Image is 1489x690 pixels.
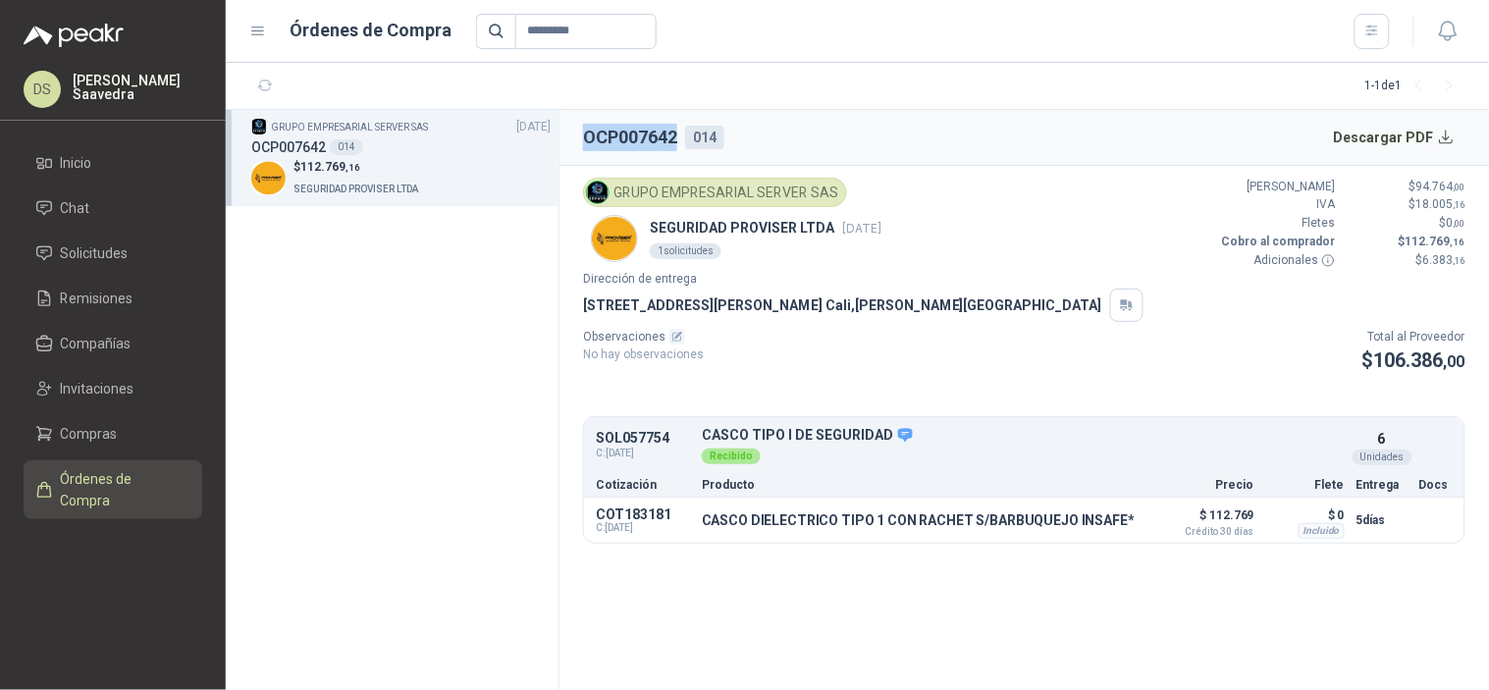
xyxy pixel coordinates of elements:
[61,288,133,309] span: Remisiones
[1362,328,1465,346] p: Total al Proveedor
[24,71,61,108] div: DS
[300,160,360,174] span: 112.769
[1454,255,1465,266] span: ,16
[1454,218,1465,229] span: ,00
[1454,199,1465,210] span: ,16
[516,118,551,136] span: [DATE]
[1218,251,1336,270] p: Adicionales
[291,17,452,44] h1: Órdenes de Compra
[61,423,118,445] span: Compras
[330,139,363,155] div: 014
[702,479,1144,491] p: Producto
[1416,180,1465,193] span: 94.764
[251,119,267,134] img: Company Logo
[1406,235,1465,248] span: 112.769
[24,235,202,272] a: Solicitudes
[702,512,1135,528] p: CASCO DIELECTRICO TIPO 1 CON RACHET S/BARBUQUEJO INSAFE*
[61,197,90,219] span: Chat
[583,270,1465,289] p: Dirección de entrega
[1299,523,1345,539] div: Incluido
[1353,450,1412,465] div: Unidades
[24,189,202,227] a: Chat
[1444,352,1465,371] span: ,00
[1156,527,1254,537] span: Crédito 30 días
[271,120,428,135] p: GRUPO EMPRESARIAL SERVER SAS
[1419,479,1453,491] p: Docs
[1266,504,1345,527] p: $ 0
[685,126,724,149] div: 014
[1156,504,1254,537] p: $ 112.769
[596,479,690,491] p: Cotización
[1378,428,1386,450] p: 6
[596,506,690,522] p: COT183181
[596,522,690,534] span: C: [DATE]
[583,345,704,364] p: No hay observaciones
[1323,118,1466,157] button: Descargar PDF
[24,144,202,182] a: Inicio
[24,370,202,407] a: Invitaciones
[251,161,286,195] img: Company Logo
[1362,345,1465,376] p: $
[1218,178,1336,196] p: [PERSON_NAME]
[346,162,360,173] span: ,16
[587,182,609,203] img: Company Logo
[61,152,92,174] span: Inicio
[650,217,881,239] p: SEGURIDAD PROVISER LTDA
[24,460,202,519] a: Órdenes de Compra
[1447,216,1465,230] span: 0
[583,178,847,207] div: GRUPO EMPRESARIAL SERVER SAS
[61,378,134,399] span: Invitaciones
[1451,237,1465,247] span: ,16
[61,333,132,354] span: Compañías
[1348,251,1465,270] p: $
[1348,178,1465,196] p: $
[61,468,184,511] span: Órdenes de Compra
[583,328,704,346] p: Observaciones
[73,74,202,101] p: [PERSON_NAME] Saavedra
[583,294,1102,316] p: [STREET_ADDRESS][PERSON_NAME] Cali , [PERSON_NAME][GEOGRAPHIC_DATA]
[1348,233,1465,251] p: $
[842,221,881,236] span: [DATE]
[702,427,1345,445] p: CASCO TIPO I DE SEGURIDAD
[650,243,721,259] div: 1 solicitudes
[1348,214,1465,233] p: $
[24,325,202,362] a: Compañías
[592,216,637,261] img: Company Logo
[1266,479,1345,491] p: Flete
[24,415,202,452] a: Compras
[1423,253,1465,267] span: 6.383
[293,158,422,177] p: $
[1356,479,1408,491] p: Entrega
[293,184,418,194] span: SEGURIDAD PROVISER LTDA
[24,280,202,317] a: Remisiones
[1374,348,1465,372] span: 106.386
[1454,182,1465,192] span: ,00
[596,446,690,461] span: C: [DATE]
[251,136,326,158] h3: OCP007642
[1218,214,1336,233] p: Fletes
[1356,508,1408,532] p: 5 días
[251,118,551,198] a: Company LogoGRUPO EMPRESARIAL SERVER SAS[DATE] OCP007642014Company Logo$112.769,16SEGURIDAD PROVI...
[596,431,690,446] p: SOL057754
[24,24,124,47] img: Logo peakr
[1218,195,1336,214] p: IVA
[583,124,677,151] h2: OCP007642
[1156,479,1254,491] p: Precio
[1365,71,1465,102] div: 1 - 1 de 1
[1416,197,1465,211] span: 18.005
[1218,233,1336,251] p: Cobro al comprador
[1348,195,1465,214] p: $
[61,242,129,264] span: Solicitudes
[702,449,761,464] div: Recibido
